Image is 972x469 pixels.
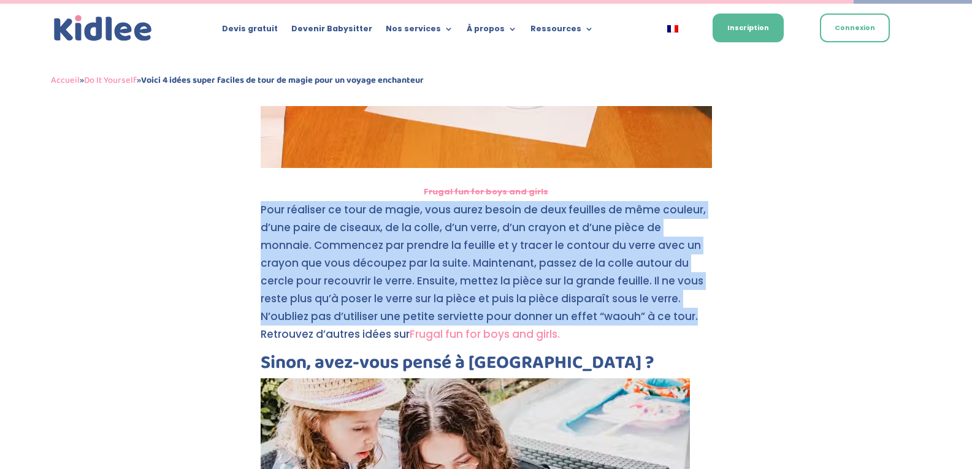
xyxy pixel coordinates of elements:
[386,25,453,38] a: Nos services
[222,25,278,38] a: Devis gratuit
[51,73,80,88] a: Accueil
[667,25,678,32] img: Français
[51,73,424,88] span: » »
[261,201,712,353] p: Pour réaliser ce tour de magie, vous aurez besoin de deux feuilles de même couleur, d’une paire d...
[713,13,784,42] a: Inscription
[51,12,155,45] img: logo_kidlee_bleu
[467,25,517,38] a: À propos
[261,354,712,378] h2: Sinon, avez-vous pensé à [GEOGRAPHIC_DATA] ?
[820,13,890,42] a: Connexion
[530,25,594,38] a: Ressources
[51,12,155,45] a: Kidlee Logo
[410,327,560,341] a: Frugal fun for boys and girls.
[141,73,424,88] strong: Voici 4 idées super faciles de tour de magie pour un voyage enchanteur
[291,25,372,38] a: Devenir Babysitter
[424,186,548,197] a: Frugal fun for boys and girls
[84,73,137,88] a: Do It Yourself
